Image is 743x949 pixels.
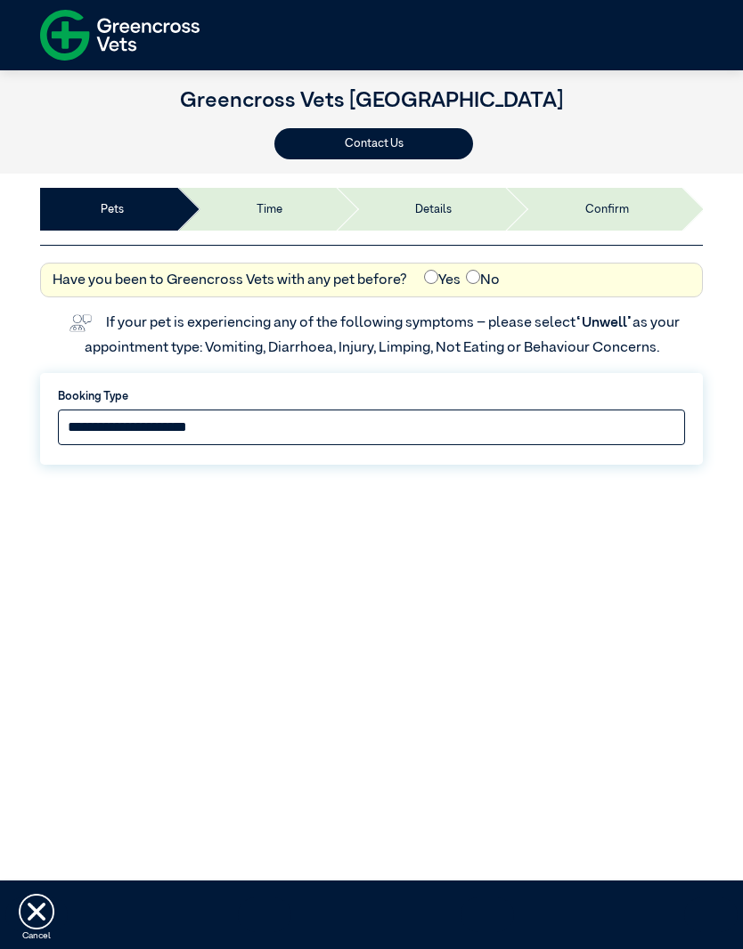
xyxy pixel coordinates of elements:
[101,201,124,218] a: Pets
[274,128,473,159] button: Contact Us
[576,316,633,330] span: “Unwell”
[466,270,480,284] input: No
[424,270,461,291] label: Yes
[53,270,407,291] label: Have you been to Greencross Vets with any pet before?
[85,316,682,355] label: If your pet is experiencing any of the following symptoms – please select as your appointment typ...
[40,4,200,66] img: f-logo
[466,270,500,291] label: No
[63,309,97,337] img: vet
[180,90,563,111] a: Greencross Vets [GEOGRAPHIC_DATA]
[424,270,438,284] input: Yes
[58,388,685,405] label: Booking Type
